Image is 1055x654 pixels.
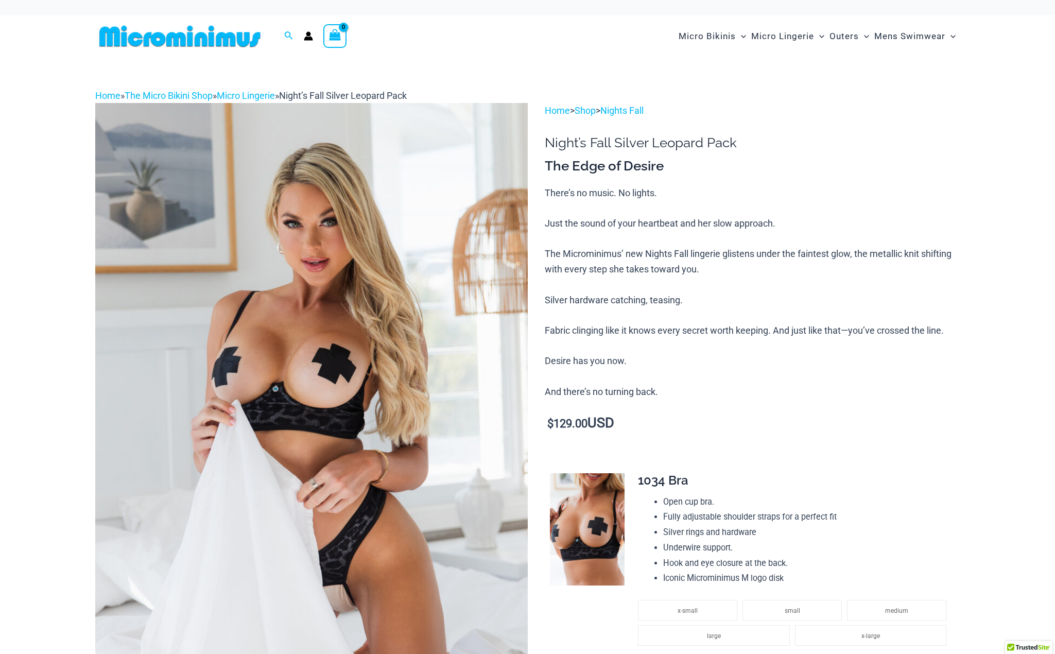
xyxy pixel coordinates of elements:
[547,417,587,430] bdi: 129.00
[795,625,946,646] li: x-large
[95,90,407,101] span: » » »
[663,556,952,571] li: Hook and eye closure at the back.
[547,417,554,430] span: $
[885,607,908,614] span: medium
[847,600,946,621] li: medium
[827,21,872,52] a: OutersMenu ToggleMenu Toggle
[304,31,313,41] a: Account icon link
[736,23,746,49] span: Menu Toggle
[284,30,293,43] a: Search icon link
[663,509,952,525] li: Fully adjustable shoulder straps for a perfect fit
[679,23,736,49] span: Micro Bikinis
[945,23,956,49] span: Menu Toggle
[638,625,789,646] li: large
[279,90,407,101] span: Night’s Fall Silver Leopard Pack
[663,540,952,556] li: Underwire support.
[545,103,960,118] p: > >
[545,105,570,116] a: Home
[638,600,737,621] li: x-small
[638,473,688,488] span: 1034 Bra
[545,416,960,432] p: USD
[829,23,859,49] span: Outers
[674,19,960,54] nav: Site Navigation
[95,25,265,48] img: MM SHOP LOGO FLAT
[575,105,596,116] a: Shop
[125,90,213,101] a: The Micro Bikini Shop
[861,632,880,640] span: x-large
[663,525,952,540] li: Silver rings and hardware
[751,23,814,49] span: Micro Lingerie
[95,90,120,101] a: Home
[785,607,800,614] span: small
[874,23,945,49] span: Mens Swimwear
[707,632,721,640] span: large
[663,571,952,586] li: Iconic Microminimus M logo disk
[678,607,698,614] span: x-small
[663,494,952,510] li: Open cup bra.
[323,24,347,48] a: View Shopping Cart, empty
[814,23,824,49] span: Menu Toggle
[742,600,842,621] li: small
[545,185,960,400] p: There’s no music. No lights. Just the sound of your heartbeat and her slow approach. The Micromin...
[676,21,749,52] a: Micro BikinisMenu ToggleMenu Toggle
[749,21,827,52] a: Micro LingerieMenu ToggleMenu Toggle
[545,158,960,175] h3: The Edge of Desire
[550,473,625,586] img: Nights Fall Silver Leopard 1036 Bra
[859,23,869,49] span: Menu Toggle
[872,21,958,52] a: Mens SwimwearMenu ToggleMenu Toggle
[545,135,960,151] h1: Night’s Fall Silver Leopard Pack
[217,90,275,101] a: Micro Lingerie
[600,105,644,116] a: Nights Fall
